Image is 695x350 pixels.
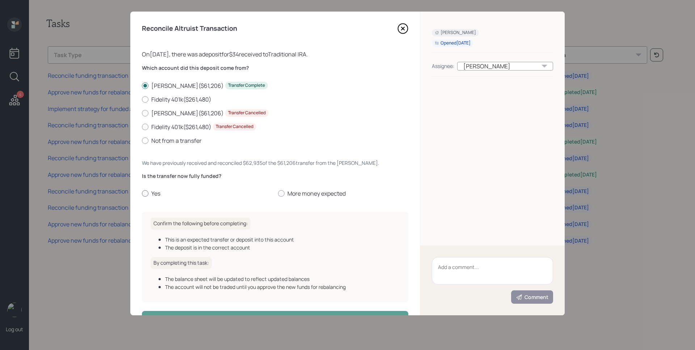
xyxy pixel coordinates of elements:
[511,290,553,304] button: Comment
[256,315,294,324] div: Complete
[165,236,400,243] div: This is an expected transfer or deposit into this account
[432,62,454,70] div: Assignee:
[228,82,265,89] div: Transfer Complete
[142,109,408,117] label: [PERSON_NAME] ( $61,206 )
[435,40,471,46] div: Opened [DATE]
[151,257,212,269] h6: By completing this task:
[165,283,400,291] div: The account will not be traded until you approve the new funds for rebalancing
[228,110,266,116] div: Transfer Cancelled
[142,95,408,103] label: Fidelity 401k ( $261,480 )
[151,218,250,230] h6: Confirm the following before completing:
[142,189,272,197] label: Yes
[142,311,408,327] button: Complete
[142,159,408,167] div: We have previously received and reconciled $62,935 of the $61,206 transfer from the [PERSON_NAME] .
[142,25,237,33] h4: Reconcile Altruist Transaction
[142,137,408,145] label: Not from a transfer
[278,189,408,197] label: More money expected
[142,50,408,59] div: On [DATE] , there was a deposit for $34 received to Traditional IRA .
[165,275,400,283] div: The balance sheet will be updated to reflect updated balances
[142,82,408,90] label: [PERSON_NAME] ( $61,206 )
[457,62,553,71] div: [PERSON_NAME]
[142,172,408,180] label: Is the transfer now fully funded?
[142,123,408,131] label: Fidelity 401k ( $261,480 )
[165,244,400,251] div: The deposit is in the correct account
[435,30,476,36] div: [PERSON_NAME]
[216,124,253,130] div: Transfer Cancelled
[516,294,548,301] div: Comment
[142,64,408,72] label: Which account did this deposit come from?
